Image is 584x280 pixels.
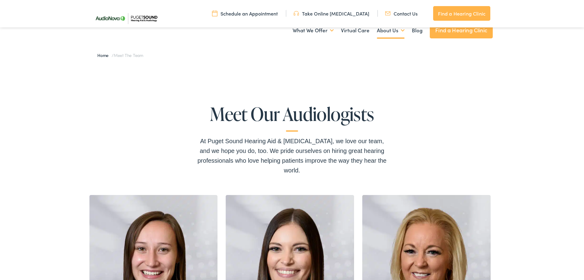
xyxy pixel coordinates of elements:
a: Contact Us [385,10,418,17]
img: utility icon [294,10,299,17]
img: utility icon [385,10,391,17]
a: Take Online [MEDICAL_DATA] [294,10,369,17]
a: Find a Hearing Clinic [430,22,493,38]
a: About Us [377,19,405,42]
h1: Meet Our Audiologists [195,104,389,132]
img: utility icon [212,10,217,17]
a: Virtual Care [341,19,370,42]
a: Schedule an Appointment [212,10,278,17]
a: Find a Hearing Clinic [433,6,490,21]
div: At Puget Sound Hearing Aid & [MEDICAL_DATA], we love our team, and we hope you do, too. We pride ... [195,136,389,175]
a: Home [97,52,112,58]
a: Blog [412,19,422,42]
span: / [97,52,143,58]
a: What We Offer [293,19,334,42]
span: Meet the Team [114,52,143,58]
